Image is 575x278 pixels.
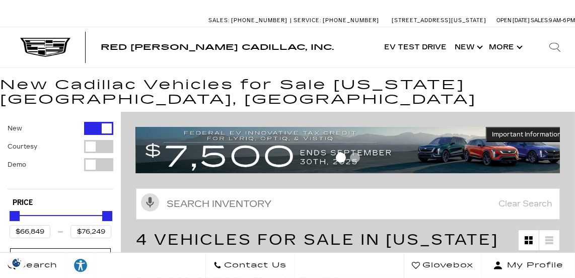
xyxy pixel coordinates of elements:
span: Search [16,258,57,272]
a: Contact Us [205,253,295,278]
span: Important Information [492,130,561,138]
div: Explore your accessibility options [65,258,96,273]
span: Sales: [208,17,230,24]
button: Open user profile menu [481,253,575,278]
img: Opt-Out Icon [5,257,28,268]
a: Sales: [PHONE_NUMBER] [208,18,290,23]
div: Price [10,207,111,238]
span: Service: [294,17,321,24]
a: [STREET_ADDRESS][US_STATE] [392,17,486,24]
span: [PHONE_NUMBER] [231,17,287,24]
span: [PHONE_NUMBER] [323,17,379,24]
span: Contact Us [222,258,286,272]
div: Maximum Price [102,211,112,221]
label: Courtesy [8,142,37,152]
button: More [485,27,525,67]
svg: Click to toggle on voice search [141,193,159,212]
span: Open [DATE] [496,17,530,24]
label: Demo [8,160,26,170]
a: Service: [PHONE_NUMBER] [290,18,382,23]
a: Explore your accessibility options [65,253,96,278]
button: Important Information [486,127,567,142]
span: 9 AM-6 PM [549,17,575,24]
span: Go to slide 2 [350,153,360,163]
a: EV Test Drive [380,27,451,67]
div: Minimum Price [10,211,20,221]
span: Go to slide 1 [336,153,346,163]
input: Search Inventory [136,188,560,220]
span: Sales: [531,17,549,24]
div: ModelModel [10,248,111,275]
h5: Price [13,198,108,207]
img: vrp-tax-ending-august-version [136,127,567,173]
label: New [8,123,22,133]
section: Click to Open Cookie Consent Modal [5,257,28,268]
a: Glovebox [404,253,481,278]
div: Filter by Vehicle Type [8,122,113,189]
a: New [451,27,485,67]
span: My Profile [503,258,563,272]
a: Red [PERSON_NAME] Cadillac, Inc. [101,43,334,51]
img: Cadillac Dark Logo with Cadillac White Text [20,38,70,57]
input: Maximum [70,225,111,238]
input: Minimum [10,225,50,238]
span: Glovebox [420,258,473,272]
span: Red [PERSON_NAME] Cadillac, Inc. [101,42,334,52]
